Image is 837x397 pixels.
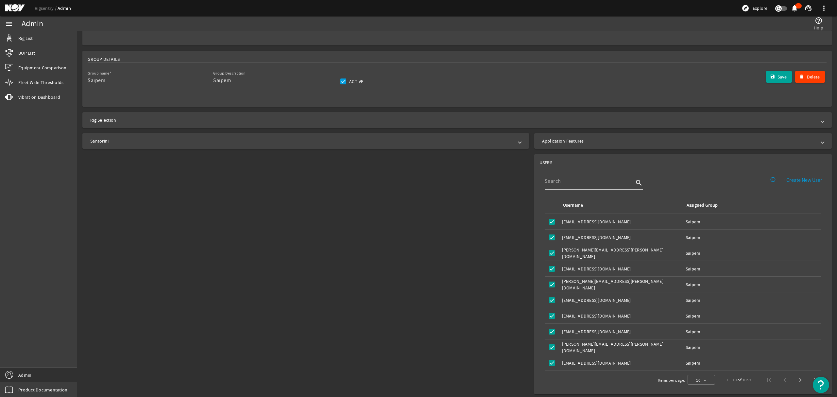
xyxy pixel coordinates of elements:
mat-icon: help_outline [815,17,823,25]
div: [PERSON_NAME][EMAIL_ADDRESS][PERSON_NAME][DOMAIN_NAME] [562,341,680,354]
button: Last page [808,372,824,388]
mat-icon: vibration [5,93,13,101]
mat-panel-title: Rig Selection [90,117,816,123]
div: 1 – 10 of 1039 [727,377,751,383]
div: Saipem [686,313,819,319]
div: [EMAIL_ADDRESS][DOMAIN_NAME] [562,297,680,303]
i: search [635,179,643,187]
div: Saipem [686,266,819,272]
div: Username [563,202,583,209]
div: [EMAIL_ADDRESS][DOMAIN_NAME] [562,218,680,225]
span: Equipment Comparison [18,64,66,71]
mat-icon: support_agent [804,4,812,12]
span: USERS [539,159,552,166]
span: + Create New User [783,177,822,183]
div: [PERSON_NAME][EMAIL_ADDRESS][PERSON_NAME][DOMAIN_NAME] [562,278,680,291]
mat-panel-title: Santorini [90,138,513,144]
div: Saipem [686,234,819,241]
mat-icon: explore [742,4,749,12]
div: [EMAIL_ADDRESS][DOMAIN_NAME] [562,234,680,241]
div: Saipem [686,328,819,335]
mat-expansion-panel-header: Santorini [82,133,529,149]
span: Rig List [18,35,33,42]
input: Search [545,177,634,185]
div: [EMAIL_ADDRESS][DOMAIN_NAME] [562,313,680,319]
span: Product Documentation [18,387,67,393]
span: Group Details [88,56,120,62]
button: Next page [793,372,808,388]
div: Saipem [686,218,819,225]
div: Saipem [686,360,819,366]
button: Explore [739,3,770,13]
div: Saipem [686,250,819,256]
div: Saipem [686,344,819,351]
mat-expansion-panel-header: Application Features [534,133,832,149]
div: [EMAIL_ADDRESS][DOMAIN_NAME] [562,328,680,335]
span: Help [814,25,823,31]
a: Admin [58,5,71,11]
button: Delete [795,71,825,83]
div: [EMAIL_ADDRESS][DOMAIN_NAME] [562,360,680,366]
mat-label: Group name [88,71,110,76]
span: Delete [807,74,820,80]
mat-icon: notifications [791,4,798,12]
a: Rigsentry [35,5,58,11]
div: Saipem [686,297,819,303]
mat-panel-title: Application Features [542,138,816,144]
div: [EMAIL_ADDRESS][DOMAIN_NAME] [562,266,680,272]
span: Explore [753,5,767,11]
label: Active [348,78,364,85]
mat-label: Group Description [213,71,246,76]
div: [PERSON_NAME][EMAIL_ADDRESS][PERSON_NAME][DOMAIN_NAME] [562,247,680,260]
button: Save [766,71,792,83]
mat-expansion-panel-header: Rig Selection [82,112,832,128]
div: Admin [22,21,43,27]
span: Save [777,74,787,80]
div: Assigned Group [687,202,718,209]
mat-icon: info_outline [770,177,776,182]
div: Items per page: [658,377,685,384]
mat-icon: menu [5,20,13,28]
button: Open Resource Center [813,377,829,393]
button: more_vert [816,0,832,16]
div: Username [562,202,678,209]
span: Admin [18,372,31,378]
div: Saipem [686,281,819,288]
button: + Create New User [777,174,828,186]
span: Vibration Dashboard [18,94,60,100]
span: BOP List [18,50,35,56]
span: Fleet Wide Thresholds [18,79,63,86]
